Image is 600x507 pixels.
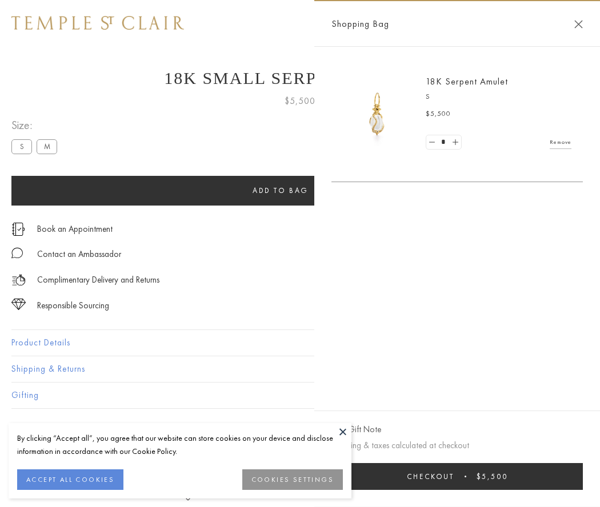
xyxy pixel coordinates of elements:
[242,469,343,490] button: COOKIES SETTINGS
[11,330,589,356] button: Product Details
[11,247,23,259] img: MessageIcon-01_2.svg
[449,135,461,150] a: Set quantity to 2
[331,17,389,31] span: Shopping Bag
[37,247,121,261] div: Contact an Ambassador
[331,422,381,437] button: Add Gift Note
[37,299,109,313] div: Responsible Sourcing
[253,186,309,195] span: Add to bag
[426,135,438,150] a: Set quantity to 0
[11,176,550,206] button: Add to bag
[11,16,184,30] img: Temple St. Clair
[17,469,123,490] button: ACCEPT ALL COOKIES
[426,75,508,87] a: 18K Serpent Amulet
[477,472,508,481] span: $5,500
[11,299,26,310] img: icon_sourcing.svg
[11,139,32,154] label: S
[37,139,57,154] label: M
[343,80,411,148] img: P51836-E11SERPPV
[331,438,583,453] p: Shipping & taxes calculated at checkout
[11,356,589,382] button: Shipping & Returns
[37,223,113,235] a: Book an Appointment
[11,116,62,135] span: Size:
[11,273,26,287] img: icon_delivery.svg
[426,108,451,120] span: $5,500
[37,273,159,287] p: Complimentary Delivery and Returns
[426,91,571,103] p: S
[11,223,25,236] img: icon_appointment.svg
[574,20,583,29] button: Close Shopping Bag
[331,463,583,490] button: Checkout $5,500
[11,383,589,408] button: Gifting
[17,432,343,458] div: By clicking “Accept all”, you agree that our website can store cookies on your device and disclos...
[407,472,454,481] span: Checkout
[11,69,589,88] h1: 18K Small Serpent Amulet
[550,136,571,148] a: Remove
[285,94,315,108] span: $5,500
